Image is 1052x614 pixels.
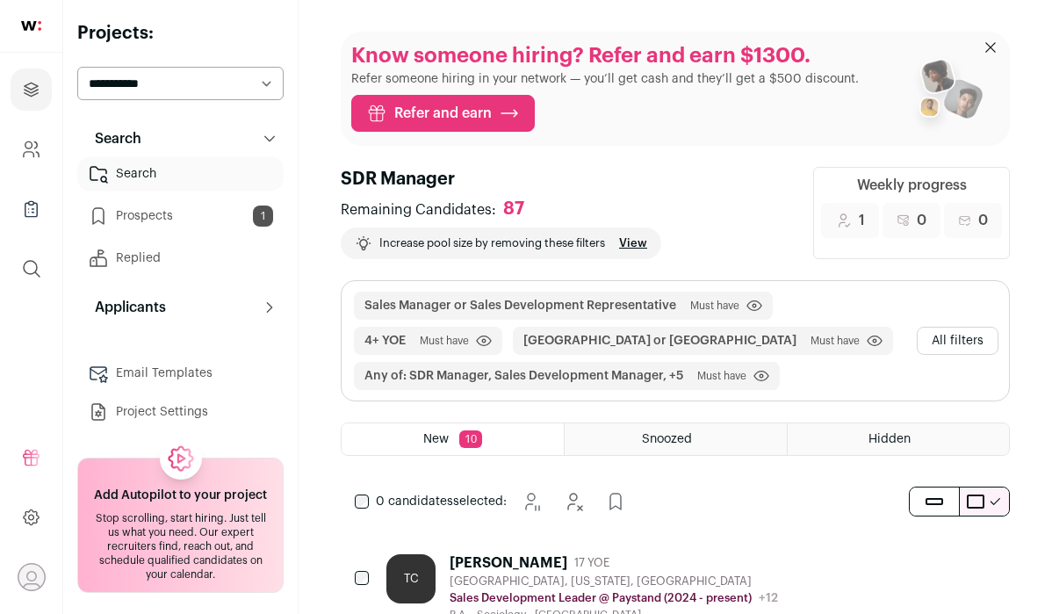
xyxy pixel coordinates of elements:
span: New [423,433,449,445]
a: Project Settings [77,394,284,430]
p: Applicants [84,297,166,318]
button: [GEOGRAPHIC_DATA] or [GEOGRAPHIC_DATA] [523,332,796,350]
p: Know someone hiring? Refer and earn $1300. [351,42,859,70]
a: Email Templates [77,356,284,391]
div: 87 [503,199,524,220]
a: Company and ATS Settings [11,128,52,170]
span: 1 [253,206,273,227]
button: Applicants [77,290,284,325]
div: [PERSON_NAME] [450,554,567,572]
span: 0 [917,210,926,231]
button: 4+ YOE [364,332,406,350]
p: Sales Development Leader @ Paystand (2024 - present) [450,591,752,605]
button: All filters [917,327,998,355]
span: Must have [690,299,739,313]
div: Weekly progress [857,175,967,196]
div: Stop scrolling, start hiring. Just tell us what you need. Our expert recruiters find, reach out, ... [89,511,272,581]
span: Hidden [868,433,911,445]
img: wellfound-shorthand-0d5821cbd27db2630d0214b213865d53afaa358527fdda9d0ea32b1df1b89c2c.svg [21,21,41,31]
a: Search [77,156,284,191]
a: Prospects1 [77,199,284,234]
span: 10 [459,430,482,448]
span: 0 [978,210,988,231]
div: TC [386,554,436,603]
a: Snoozed [565,423,786,455]
img: referral_people_group_2-7c1ec42c15280f3369c0665c33c00ed472fd7f6af9dd0ec46c364f9a93ccf9a4.png [908,52,985,136]
span: Must have [420,334,469,348]
a: Hidden [788,423,1009,455]
h1: SDR Manager [341,167,792,191]
span: +12 [759,592,778,604]
button: Sales Manager or Sales Development Representative [364,297,676,314]
a: Company Lists [11,188,52,230]
button: Any of: SDR Manager, Sales Development Manager, +5 [364,367,683,385]
h2: Add Autopilot to your project [94,487,267,504]
div: [GEOGRAPHIC_DATA], [US_STATE], [GEOGRAPHIC_DATA] [450,574,778,589]
a: Projects [11,69,52,111]
span: 1 [859,210,865,231]
h2: Projects: [77,21,284,46]
button: Open dropdown [18,563,46,591]
a: Replied [77,241,284,276]
button: Search [77,121,284,156]
p: Search [84,128,141,149]
p: Refer someone hiring in your network — you’ll get cash and they’ll get a $500 discount. [351,70,859,88]
span: Remaining Candidates: [341,199,496,220]
p: Increase pool size by removing these filters [379,236,605,250]
span: Must have [811,334,860,348]
a: Add Autopilot to your project Stop scrolling, start hiring. Just tell us what you need. Our exper... [77,458,284,593]
a: Refer and earn [351,95,535,132]
span: 0 candidates [376,495,453,508]
span: 17 YOE [574,556,609,570]
span: selected: [376,493,507,510]
span: Snoozed [642,433,692,445]
a: View [619,236,647,250]
span: Must have [697,369,746,383]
